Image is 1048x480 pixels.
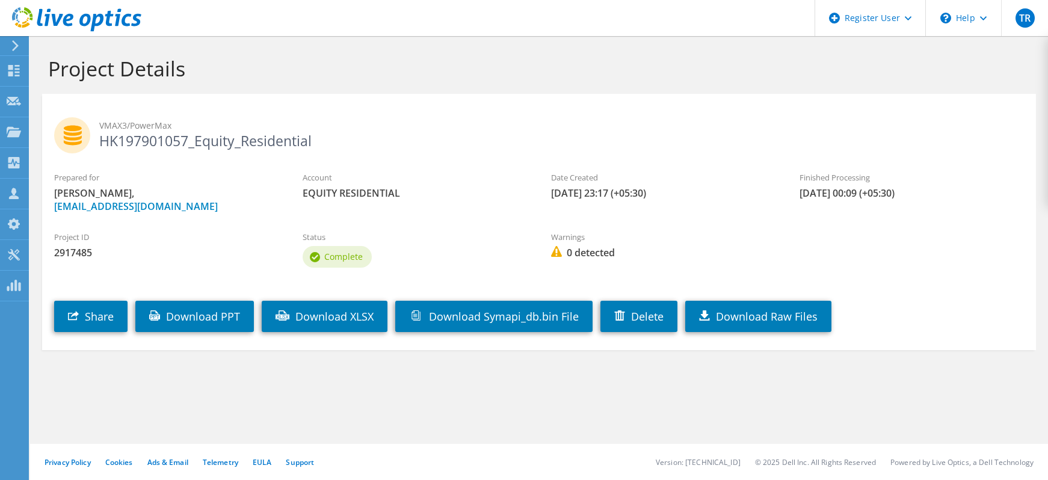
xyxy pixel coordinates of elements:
label: Status [303,231,527,243]
a: [EMAIL_ADDRESS][DOMAIN_NAME] [54,200,218,213]
a: Cookies [105,457,133,467]
a: EULA [253,457,271,467]
a: Download XLSX [262,301,387,332]
span: VMAX3/PowerMax [99,119,1024,132]
li: Version: [TECHNICAL_ID] [656,457,741,467]
label: Project ID [54,231,279,243]
label: Warnings [551,231,775,243]
a: Support [286,457,314,467]
h2: HK197901057_Equity_Residential [54,117,1024,147]
li: Powered by Live Optics, a Dell Technology [890,457,1034,467]
svg: \n [940,13,951,23]
span: EQUITY RESIDENTIAL [303,186,527,200]
a: Privacy Policy [45,457,91,467]
label: Finished Processing [800,171,1024,183]
span: 2917485 [54,246,279,259]
label: Prepared for [54,171,279,183]
a: Ads & Email [147,457,188,467]
label: Date Created [551,171,775,183]
span: [PERSON_NAME], [54,186,279,213]
a: Delete [600,301,677,332]
a: Share [54,301,128,332]
a: Download Raw Files [685,301,831,332]
span: TR [1016,8,1035,28]
span: [DATE] 23:17 (+05:30) [551,186,775,200]
span: Complete [324,251,363,262]
a: Download Symapi_db.bin File [395,301,593,332]
span: [DATE] 00:09 (+05:30) [800,186,1024,200]
li: © 2025 Dell Inc. All Rights Reserved [755,457,876,467]
a: Telemetry [203,457,238,467]
label: Account [303,171,527,183]
a: Download PPT [135,301,254,332]
span: 0 detected [551,246,775,259]
h1: Project Details [48,56,1024,81]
